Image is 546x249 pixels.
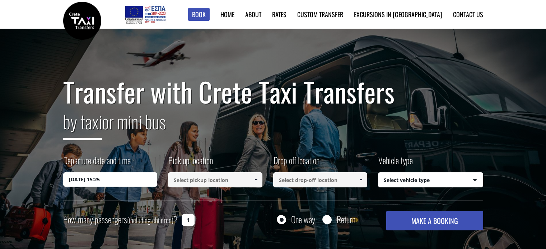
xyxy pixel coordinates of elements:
img: e-bannersEUERDF180X90.jpg [124,4,167,25]
a: Crete Taxi Transfers | Safe Taxi Transfer Services from to Heraklion Airport, Chania Airport, Ret... [63,16,101,24]
input: Select pickup location [168,172,262,187]
a: About [245,10,261,19]
label: Drop off location [273,154,319,172]
a: Custom Transfer [297,10,343,19]
a: Rates [272,10,286,19]
label: How many passengers ? [63,211,177,229]
h1: Transfer with Crete Taxi Transfers [63,77,483,107]
small: (including children) [127,215,173,225]
img: Crete Taxi Transfers | Safe Taxi Transfer Services from to Heraklion Airport, Chania Airport, Ret... [63,2,101,40]
label: Departure date and time [63,154,131,172]
a: Show All Items [250,172,262,187]
a: Home [220,10,234,19]
label: Vehicle type [378,154,413,172]
a: Show All Items [355,172,367,187]
span: Select vehicle type [378,173,483,188]
label: One way [291,215,315,224]
span: by taxi [63,108,102,140]
button: MAKE A BOOKING [386,211,483,230]
h2: or mini bus [63,107,483,145]
a: Book [188,8,210,21]
a: Excursions in [GEOGRAPHIC_DATA] [354,10,442,19]
label: Return [337,215,355,224]
label: Pick up location [168,154,213,172]
a: Contact us [453,10,483,19]
input: Select drop-off location [273,172,368,187]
